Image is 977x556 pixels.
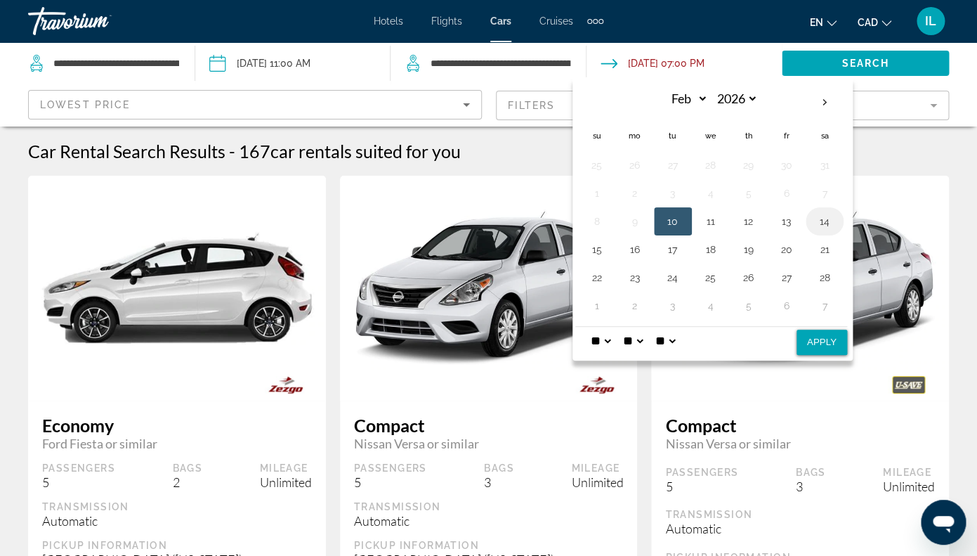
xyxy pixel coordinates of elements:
[490,15,511,27] a: Cars
[42,539,312,552] div: Pickup Information
[737,183,760,203] button: Day 5
[796,479,826,494] div: 3
[813,268,836,287] button: Day 28
[624,155,646,175] button: Day 26
[775,268,798,287] button: Day 27
[260,462,312,474] div: Mileage
[354,462,427,474] div: Passengers
[813,296,836,316] button: Day 7
[624,240,646,259] button: Day 16
[173,474,203,490] div: 2
[883,466,935,479] div: Mileage
[431,15,462,27] span: Flights
[912,6,949,36] button: User Menu
[173,462,203,474] div: Bags
[653,327,678,355] select: Select AM/PM
[700,212,722,231] button: Day 11
[40,96,470,113] mat-select: Sort by
[42,474,115,490] div: 5
[42,415,312,436] span: Economy
[662,296,684,316] button: Day 3
[775,296,798,316] button: Day 6
[586,212,608,231] button: Day 8
[624,296,646,316] button: Day 2
[601,42,704,84] button: Drop-off date: Feb 13, 2026 07:00 PM
[665,521,935,536] div: Automatic
[620,327,645,355] select: Select minute
[662,268,684,287] button: Day 24
[775,183,798,203] button: Day 6
[700,268,722,287] button: Day 25
[42,436,312,451] span: Ford Fiesta or similar
[868,369,949,401] img: U-SAVE
[354,436,624,451] span: Nissan Versa or similar
[796,330,847,355] button: Apply
[700,183,722,203] button: Day 4
[925,14,936,28] span: IL
[813,212,836,231] button: Day 14
[858,12,891,32] button: Change currency
[496,90,950,121] button: Filter
[260,474,312,490] div: Unlimited
[28,141,225,162] h1: Car Rental Search Results
[354,539,624,552] div: Pickup Information
[665,415,935,436] span: Compact
[587,10,603,32] button: Extra navigation items
[484,462,514,474] div: Bags
[624,183,646,203] button: Day 2
[42,513,312,529] div: Automatic
[665,479,738,494] div: 5
[40,99,130,110] span: Lowest Price
[737,240,760,259] button: Day 19
[354,513,624,529] div: Automatic
[858,17,878,28] span: CAD
[810,12,837,32] button: Change language
[806,86,844,119] button: Next month
[28,227,326,349] img: primary.png
[354,474,427,490] div: 5
[796,466,826,479] div: Bags
[737,268,760,287] button: Day 26
[665,466,738,479] div: Passengers
[662,240,684,259] button: Day 17
[700,296,722,316] button: Day 4
[571,474,623,490] div: Unlimited
[737,155,760,175] button: Day 29
[571,462,623,474] div: Mileage
[700,240,722,259] button: Day 18
[340,203,638,373] img: primary.png
[662,212,684,231] button: Day 10
[665,436,935,451] span: Nissan Versa or similar
[209,42,310,84] button: Pickup date: Feb 10, 2026 11:00 AM
[782,51,949,76] button: Search
[586,183,608,203] button: Day 1
[775,155,798,175] button: Day 30
[354,415,624,436] span: Compact
[737,296,760,316] button: Day 5
[354,500,624,513] div: Transmission
[539,15,573,27] a: Cruises
[270,141,461,162] span: car rentals suited for you
[588,327,613,355] select: Select hour
[374,15,403,27] a: Hotels
[229,141,235,162] span: -
[239,141,461,162] h2: 167
[42,500,312,513] div: Transmission
[624,212,646,231] button: Day 9
[841,58,889,69] span: Search
[245,369,326,401] img: ZEZGO
[42,462,115,474] div: Passengers
[662,86,708,111] select: Select month
[665,508,935,521] div: Transmission
[737,212,760,231] button: Day 12
[662,183,684,203] button: Day 3
[484,474,514,490] div: 3
[28,3,169,39] a: Travorium
[810,17,823,28] span: en
[813,155,836,175] button: Day 31
[883,479,935,494] div: Unlimited
[700,155,722,175] button: Day 28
